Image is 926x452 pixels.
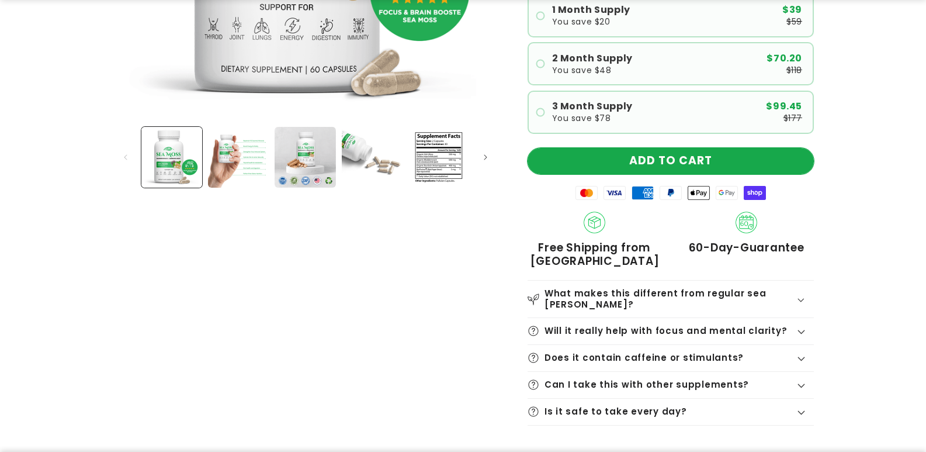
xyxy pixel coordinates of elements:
span: You save $48 [552,66,612,74]
img: 60_day_Guarantee.png [736,212,758,234]
span: $99.45 [766,102,802,111]
span: 60-Day-Guarantee [689,241,804,254]
span: 2 Month Supply [552,54,633,63]
h2: Will it really help with focus and mental clarity? [544,326,788,337]
button: Load image 4 in gallery view [342,127,403,188]
button: Slide left [113,144,138,170]
summary: Will it really help with focus and mental clarity? [528,318,814,344]
h2: Can I take this with other supplements? [544,379,749,391]
h2: Is it safe to take every day? [544,406,687,418]
span: $39 [782,5,802,15]
button: Slide right [473,144,498,170]
button: ADD TO CART [528,148,814,174]
span: You save $78 [552,114,611,122]
summary: Can I take this with other supplements? [528,372,814,398]
button: Load image 5 in gallery view [408,127,469,188]
img: Shipping.png [584,212,606,234]
span: You save $20 [552,18,611,26]
span: Free Shipping from [GEOGRAPHIC_DATA] [528,241,662,268]
button: Load image 3 in gallery view [275,127,335,188]
span: $70.20 [767,54,802,63]
summary: Is it safe to take every day? [528,399,814,425]
span: 1 Month Supply [552,5,630,15]
button: Load image 1 in gallery view [141,127,202,188]
span: $59 [786,18,802,26]
h2: Does it contain caffeine or stimulants? [544,353,744,364]
summary: Does it contain caffeine or stimulants? [528,345,814,371]
h2: What makes this different from regular sea [PERSON_NAME]? [544,288,796,310]
span: 3 Month Supply [552,102,633,111]
span: $177 [783,114,802,122]
summary: What makes this different from regular sea [PERSON_NAME]? [528,281,814,317]
span: $118 [786,66,802,74]
button: Load image 2 in gallery view [208,127,269,188]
